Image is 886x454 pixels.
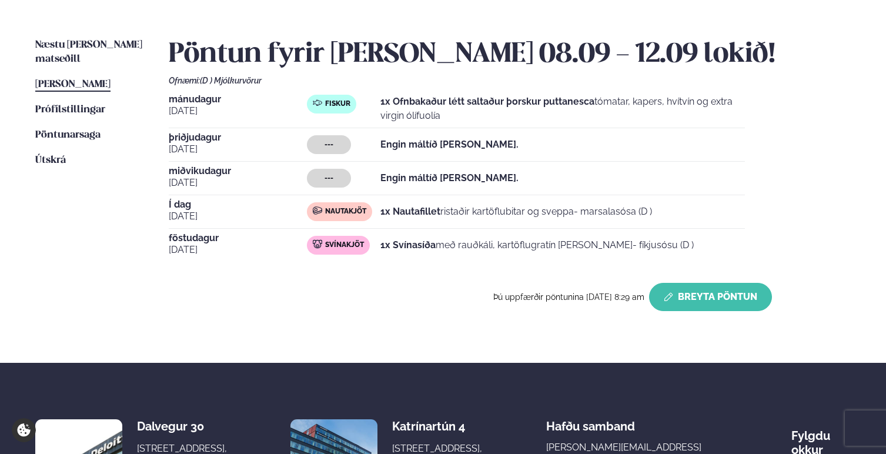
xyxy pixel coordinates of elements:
span: Pöntunarsaga [35,130,101,140]
img: pork.svg [313,239,322,249]
span: [DATE] [169,209,307,223]
span: Fiskur [325,99,350,109]
span: Næstu [PERSON_NAME] matseðill [35,40,142,64]
a: Prófílstillingar [35,103,105,117]
a: Pöntunarsaga [35,128,101,142]
strong: 1x Svínasíða [380,239,436,251]
span: Þú uppfærðir pöntunina [DATE] 8:29 am [493,292,644,302]
p: ristaðir kartöflubitar og sveppa- marsalasósa (D ) [380,205,652,219]
span: --- [325,140,333,149]
span: [PERSON_NAME] [35,79,111,89]
span: [DATE] [169,176,307,190]
span: Hafðu samband [546,410,635,433]
a: [PERSON_NAME] [35,78,111,92]
span: mánudagur [169,95,307,104]
div: Dalvegur 30 [137,419,230,433]
div: Katrínartún 4 [392,419,486,433]
button: Breyta Pöntun [649,283,772,311]
a: Útskrá [35,153,66,168]
span: miðvikudagur [169,166,307,176]
span: Nautakjöt [325,207,366,216]
span: Svínakjöt [325,241,364,250]
h2: Pöntun fyrir [PERSON_NAME] 08.09 - 12.09 lokið! [169,38,851,71]
strong: 1x Nautafillet [380,206,440,217]
span: [DATE] [169,243,307,257]
div: Ofnæmi: [169,76,851,85]
strong: 1x Ofnbakaður létt saltaður þorskur puttanesca [380,96,594,107]
img: fish.svg [313,98,322,108]
span: [DATE] [169,142,307,156]
strong: Engin máltíð [PERSON_NAME]. [380,139,519,150]
span: Í dag [169,200,307,209]
span: þriðjudagur [169,133,307,142]
a: Næstu [PERSON_NAME] matseðill [35,38,145,66]
span: (D ) Mjólkurvörur [200,76,262,85]
span: Útskrá [35,155,66,165]
img: beef.svg [313,206,322,215]
span: [DATE] [169,104,307,118]
strong: Engin máltíð [PERSON_NAME]. [380,172,519,183]
span: föstudagur [169,233,307,243]
span: --- [325,173,333,183]
p: tómatar, kapers, hvítvín og extra virgin ólífuolía [380,95,745,123]
a: Cookie settings [12,418,36,442]
span: Prófílstillingar [35,105,105,115]
p: með rauðkáli, kartöflugratín [PERSON_NAME]- fíkjusósu (D ) [380,238,694,252]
